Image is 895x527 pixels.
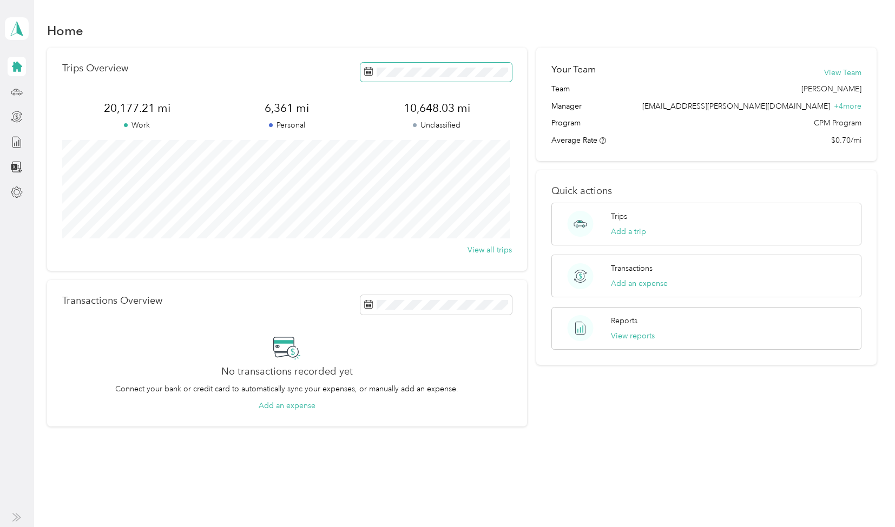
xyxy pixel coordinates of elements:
[221,366,353,377] h2: No transactions recorded yet
[362,119,512,131] p: Unclassified
[611,211,627,222] p: Trips
[551,101,582,112] span: Manager
[468,244,512,256] button: View all trips
[801,83,861,95] span: [PERSON_NAME]
[831,135,861,146] span: $0.70/mi
[611,315,637,326] p: Reports
[212,101,362,116] span: 6,361 mi
[611,226,646,237] button: Add a trip
[62,63,128,74] p: Trips Overview
[834,102,861,111] span: + 4 more
[115,383,458,395] p: Connect your bank or credit card to automatically sync your expenses, or manually add an expense.
[62,101,212,116] span: 20,177.21 mi
[62,119,212,131] p: Work
[259,400,315,411] button: Add an expense
[47,25,83,36] h1: Home
[551,185,861,197] p: Quick actions
[824,67,861,78] button: View Team
[551,63,596,76] h2: Your Team
[551,83,570,95] span: Team
[212,119,362,131] p: Personal
[551,117,581,129] span: Program
[611,330,655,342] button: View reports
[62,295,162,306] p: Transactions Overview
[834,466,895,527] iframe: Everlance-gr Chat Button Frame
[551,136,597,145] span: Average Rate
[814,117,861,129] span: CPM Program
[642,102,830,111] span: [EMAIL_ADDRESS][PERSON_NAME][DOMAIN_NAME]
[611,263,653,274] p: Transactions
[362,101,512,116] span: 10,648.03 mi
[611,278,668,289] button: Add an expense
